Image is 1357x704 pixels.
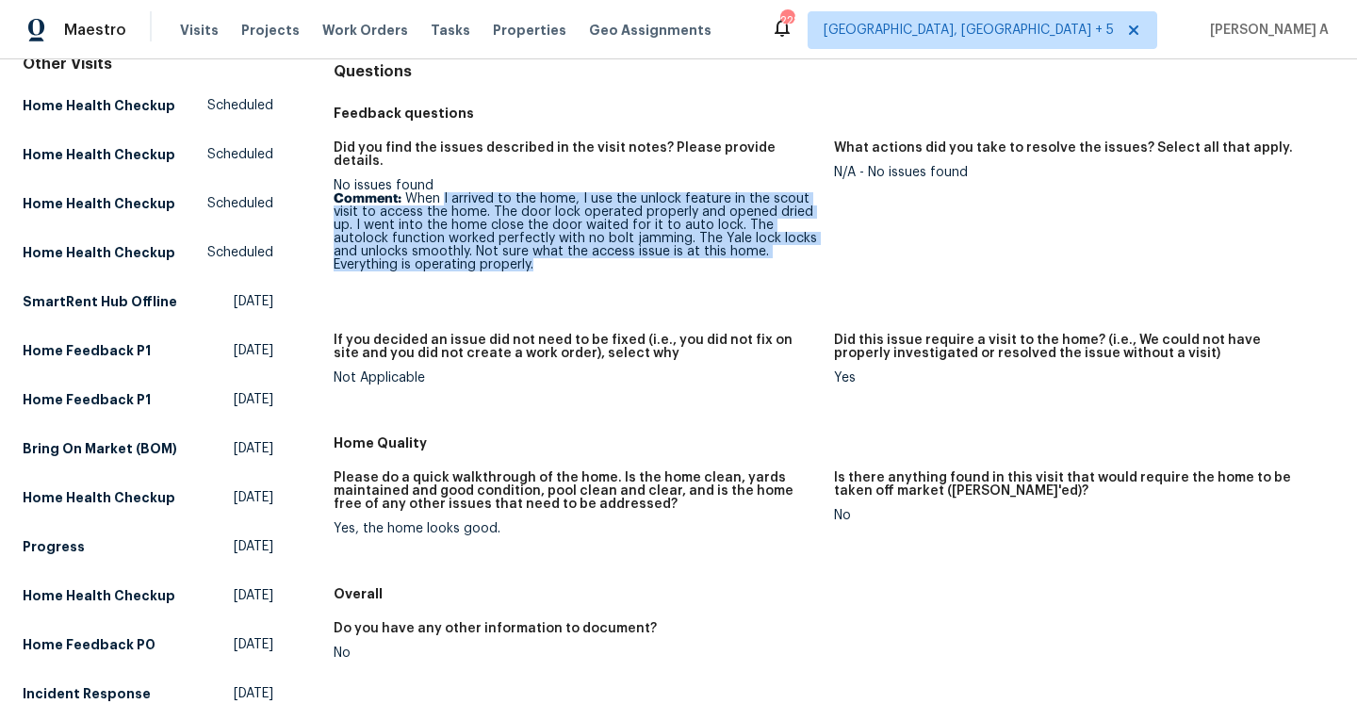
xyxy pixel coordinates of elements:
[23,55,273,74] div: Other Visits
[334,104,1334,123] h5: Feedback questions
[431,24,470,37] span: Tasks
[334,179,819,271] div: No issues found
[23,432,273,466] a: Bring On Market (BOM)[DATE]
[23,383,273,417] a: Home Feedback P1[DATE]
[23,530,273,564] a: Progress[DATE]
[23,390,151,409] h5: Home Feedback P1
[64,21,126,40] span: Maestro
[180,21,219,40] span: Visits
[23,635,155,654] h5: Home Feedback P0
[234,390,273,409] span: [DATE]
[207,243,273,262] span: Scheduled
[334,584,1334,603] h5: Overall
[234,292,273,311] span: [DATE]
[1202,21,1329,40] span: [PERSON_NAME] A
[23,488,175,507] h5: Home Health Checkup
[322,21,408,40] span: Work Orders
[834,509,1319,522] div: No
[23,292,177,311] h5: SmartRent Hub Offline
[207,145,273,164] span: Scheduled
[493,21,566,40] span: Properties
[334,434,1334,452] h5: Home Quality
[23,96,175,115] h5: Home Health Checkup
[834,141,1293,155] h5: What actions did you take to resolve the issues? Select all that apply.
[23,236,273,270] a: Home Health CheckupScheduled
[234,586,273,605] span: [DATE]
[334,622,657,635] h5: Do you have any other information to document?
[334,522,819,535] div: Yes, the home looks good.
[234,635,273,654] span: [DATE]
[23,628,273,662] a: Home Feedback P0[DATE]
[207,194,273,213] span: Scheduled
[23,334,273,368] a: Home Feedback P1[DATE]
[23,285,273,319] a: SmartRent Hub Offline[DATE]
[23,138,273,172] a: Home Health CheckupScheduled
[334,62,1334,81] h4: Questions
[234,488,273,507] span: [DATE]
[23,579,273,613] a: Home Health Checkup[DATE]
[824,21,1114,40] span: [GEOGRAPHIC_DATA], [GEOGRAPHIC_DATA] + 5
[334,647,819,660] div: No
[334,192,819,271] p: When I arrived to the home, I use the unlock feature in the scout visit to access the home. The d...
[23,481,273,515] a: Home Health Checkup[DATE]
[23,89,273,123] a: Home Health CheckupScheduled
[23,684,151,703] h5: Incident Response
[834,334,1319,360] h5: Did this issue require a visit to the home? (i.e., We could not have properly investigated or res...
[23,243,175,262] h5: Home Health Checkup
[234,341,273,360] span: [DATE]
[834,471,1319,498] h5: Is there anything found in this visit that would require the home to be taken off market ([PERSON...
[241,21,300,40] span: Projects
[334,192,401,205] b: Comment:
[23,341,151,360] h5: Home Feedback P1
[23,439,177,458] h5: Bring On Market (BOM)
[23,537,85,556] h5: Progress
[23,145,175,164] h5: Home Health Checkup
[334,141,819,168] h5: Did you find the issues described in the visit notes? Please provide details.
[23,187,273,221] a: Home Health CheckupScheduled
[23,586,175,605] h5: Home Health Checkup
[234,439,273,458] span: [DATE]
[207,96,273,115] span: Scheduled
[334,371,819,385] div: Not Applicable
[234,537,273,556] span: [DATE]
[234,684,273,703] span: [DATE]
[834,371,1319,385] div: Yes
[334,471,819,511] h5: Please do a quick walkthrough of the home. Is the home clean, yards maintained and good condition...
[334,334,819,360] h5: If you decided an issue did not need to be fixed (i.e., you did not fix on site and you did not c...
[780,11,793,30] div: 228
[834,166,1319,179] div: N/A - No issues found
[589,21,711,40] span: Geo Assignments
[23,194,175,213] h5: Home Health Checkup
